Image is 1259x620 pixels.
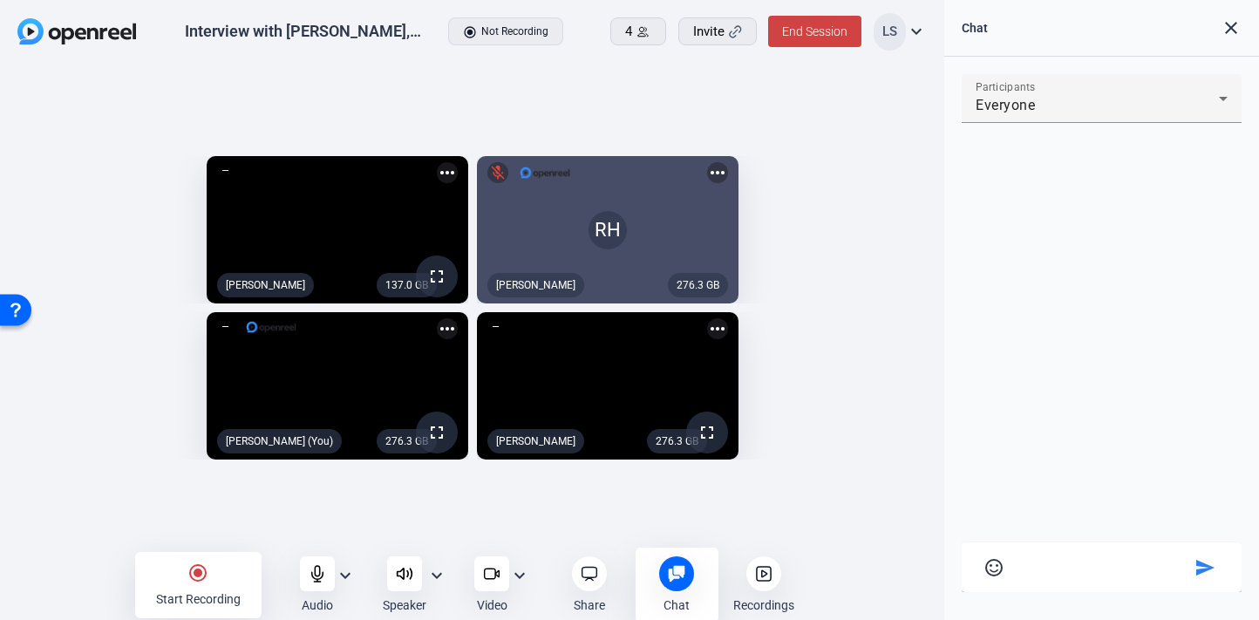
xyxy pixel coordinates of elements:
img: OpenReel logo [17,18,136,44]
div: Chat [962,17,988,38]
span: End Session [782,24,847,38]
mat-icon: fullscreen [426,422,447,443]
div: 137.0 GB [377,273,437,297]
button: End Session [768,16,861,47]
span: Invite [693,22,725,42]
button: Invite [678,17,757,45]
div: RH [589,211,627,249]
mat-icon: mic_off [487,162,508,183]
mat-icon: more_horiz [437,162,458,183]
mat-label: Participants [976,81,1035,93]
div: 276.3 GB [647,429,707,453]
div: Recordings [733,596,794,614]
mat-icon: fullscreen [697,422,718,443]
mat-icon: expand_more [426,565,447,586]
mat-select-trigger: Everyone [976,97,1035,113]
span: 4 [625,22,632,42]
mat-icon: close [1221,17,1242,38]
mat-icon: expand_more [906,21,927,42]
mat-icon: more_horiz [437,318,458,339]
div: LS [874,13,906,51]
mat-icon: more_horiz [707,318,728,339]
mat-icon: fullscreen [426,266,447,287]
mat-icon: expand_more [509,565,530,586]
div: Interview with [PERSON_NAME], Legal & General [185,21,425,42]
div: [PERSON_NAME] [487,273,584,297]
mat-icon: sentiment_satisfied_alt [983,557,1004,578]
img: logo [245,318,298,336]
div: Video [477,596,507,614]
div: [PERSON_NAME] [217,273,314,297]
div: Audio [302,596,333,614]
mat-icon: more_horiz [707,162,728,183]
div: Speaker [383,596,426,614]
div: Chat [664,596,690,614]
button: 4 [610,17,666,45]
div: [PERSON_NAME] (You) [217,429,342,453]
div: Share [574,596,605,614]
mat-icon: expand_more [335,565,356,586]
mat-icon: radio_button_checked [187,562,208,583]
mat-icon: send [1194,557,1215,578]
div: Start Recording [156,590,241,608]
div: 276.3 GB [377,429,437,453]
img: logo [519,164,572,181]
div: [PERSON_NAME] [487,429,584,453]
